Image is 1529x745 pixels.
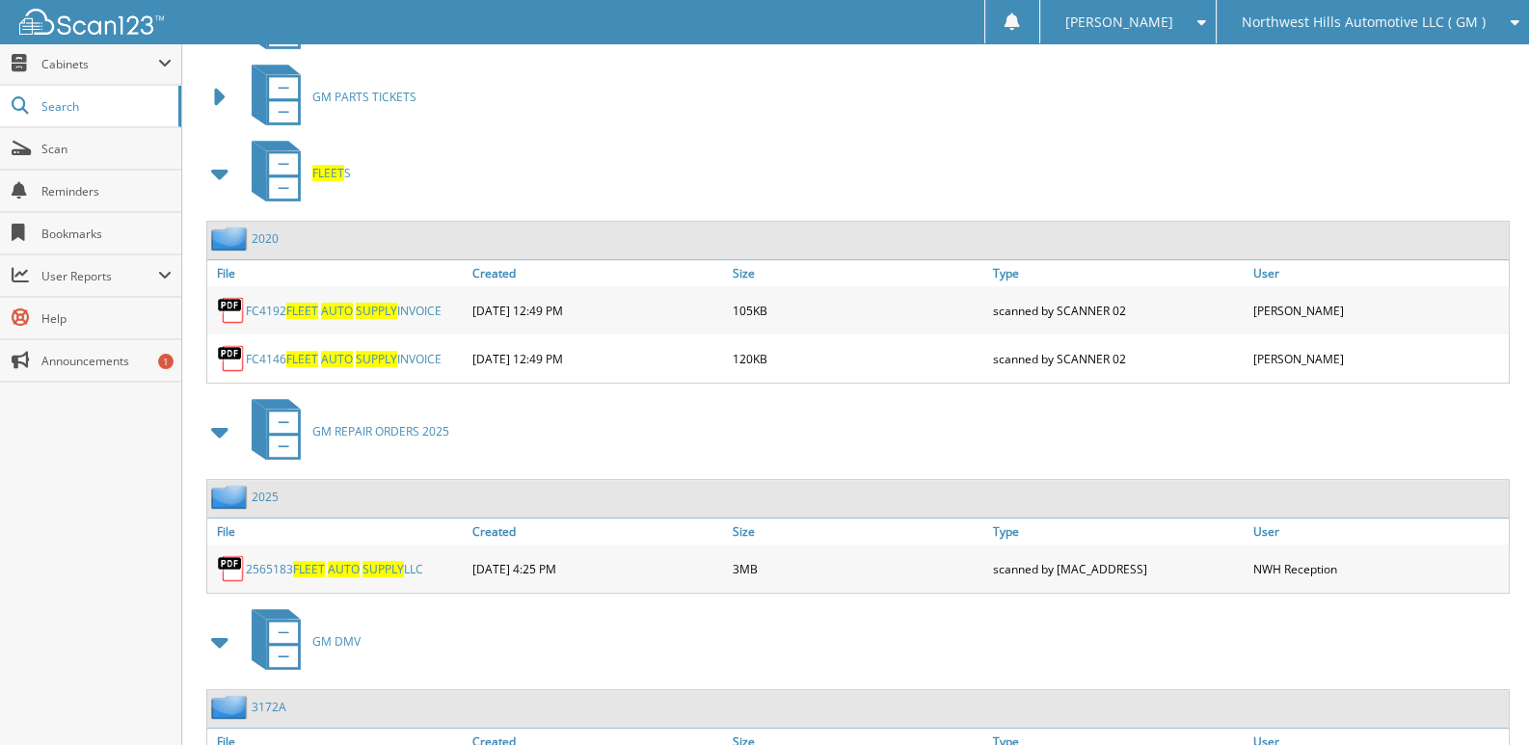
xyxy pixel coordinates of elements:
span: Search [41,98,169,115]
a: FLEETS [240,135,351,211]
img: PDF.png [217,554,246,583]
span: Reminders [41,183,172,200]
img: folder2.png [211,695,252,719]
img: folder2.png [211,226,252,251]
div: [DATE] 12:49 PM [468,339,728,378]
a: File [207,519,468,545]
a: Size [728,260,988,286]
div: 105KB [728,291,988,330]
div: [PERSON_NAME] [1248,339,1509,378]
iframe: Chat Widget [1433,652,1529,745]
a: GM REPAIR ORDERS 2025 [240,393,449,469]
a: Type [988,519,1248,545]
span: AUTO [328,561,360,577]
span: S [312,165,351,181]
span: Northwest Hills Automotive LLC ( GM ) [1242,16,1486,28]
a: User [1248,519,1509,545]
img: scan123-logo-white.svg [19,9,164,35]
span: Announcements [41,353,172,369]
div: scanned by SCANNER 02 [988,291,1248,330]
span: SUPPLY [356,351,397,367]
a: Created [468,260,728,286]
div: [PERSON_NAME] [1248,291,1509,330]
div: [DATE] 4:25 PM [468,549,728,588]
a: 2020 [252,230,279,247]
a: FC4146FLEET AUTO SUPPLYINVOICE [246,351,442,367]
span: FLEET [286,303,318,319]
span: Bookmarks [41,226,172,242]
span: GM DMV [312,633,361,650]
span: Scan [41,141,172,157]
div: 1 [158,354,174,369]
span: FLEET [312,165,344,181]
span: GM REPAIR ORDERS 2025 [312,423,449,439]
a: User [1248,260,1509,286]
a: GM PARTS TICKETS [240,59,416,135]
div: NWH Reception [1248,549,1509,588]
img: folder2.png [211,485,252,509]
span: AUTO [321,351,353,367]
a: File [207,260,468,286]
a: FC4192FLEET AUTO SUPPLYINVOICE [246,303,442,319]
div: 120KB [728,339,988,378]
span: AUTO [321,303,353,319]
span: User Reports [41,268,158,284]
a: 2565183FLEET AUTO SUPPLYLLC [246,561,423,577]
div: scanned by SCANNER 02 [988,339,1248,378]
span: FLEET [286,351,318,367]
span: Help [41,310,172,327]
a: GM DMV [240,603,361,679]
span: SUPPLY [362,561,404,577]
span: Cabinets [41,56,158,72]
a: Size [728,519,988,545]
img: PDF.png [217,296,246,325]
span: FLEET [293,561,325,577]
span: GM PARTS TICKETS [312,89,416,105]
span: [PERSON_NAME] [1064,16,1172,28]
a: 2025 [252,489,279,505]
a: 3172A [252,699,286,715]
span: SUPPLY [356,303,397,319]
a: Type [988,260,1248,286]
div: scanned by [MAC_ADDRESS] [988,549,1248,588]
div: [DATE] 12:49 PM [468,291,728,330]
a: Created [468,519,728,545]
img: PDF.png [217,344,246,373]
div: 3MB [728,549,988,588]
